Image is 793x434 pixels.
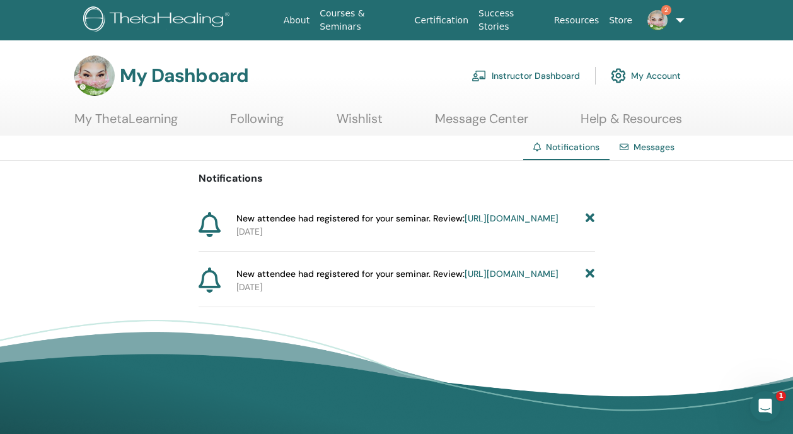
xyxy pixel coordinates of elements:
a: About [279,9,315,32]
a: Following [230,111,284,136]
h3: My Dashboard [120,64,248,87]
img: default.jpg [647,10,668,30]
span: New attendee had registered for your seminar. Review: [236,212,559,225]
p: [DATE] [236,225,595,238]
a: [URL][DOMAIN_NAME] [465,213,559,224]
a: Success Stories [473,2,549,38]
a: Certification [410,9,473,32]
a: Instructor Dashboard [472,62,580,90]
a: Store [604,9,637,32]
span: 1 [776,391,786,401]
iframe: Intercom live chat [750,391,780,421]
span: 2 [661,5,671,15]
img: cog.svg [611,65,626,86]
p: [DATE] [236,281,595,294]
img: chalkboard-teacher.svg [472,70,487,81]
span: Notifications [546,141,599,153]
p: Notifications [199,171,595,186]
a: Message Center [435,111,528,136]
a: Help & Resources [581,111,682,136]
a: [URL][DOMAIN_NAME] [465,268,559,279]
img: logo.png [83,6,234,35]
a: Messages [634,141,674,153]
a: Courses & Seminars [315,2,409,38]
span: New attendee had registered for your seminar. Review: [236,267,559,281]
img: default.jpg [74,56,115,96]
a: My Account [611,62,681,90]
a: Wishlist [337,111,383,136]
a: Resources [549,9,605,32]
a: My ThetaLearning [74,111,178,136]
